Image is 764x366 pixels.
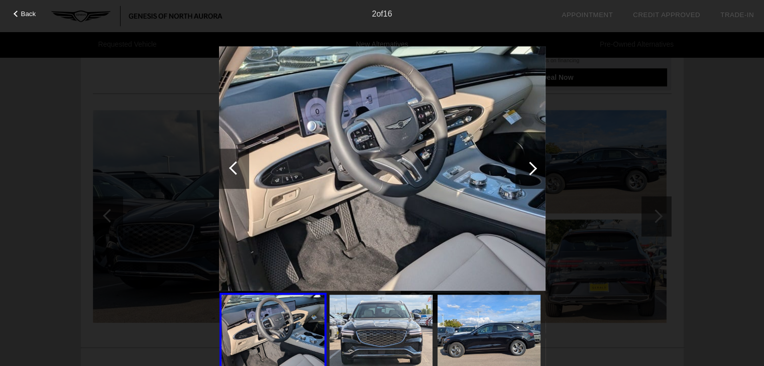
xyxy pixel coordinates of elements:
[562,11,613,19] a: Appointment
[633,11,700,19] a: Credit Approved
[720,11,754,19] a: Trade-In
[21,10,36,18] span: Back
[383,10,392,18] span: 16
[219,46,545,291] img: New-2026-Genesis-GV70-25TAdvanced-ID28976344199-aHR0cDovL2ltYWdlcy51bml0c2ludmVudG9yeS5jb20vdXBsb...
[372,10,376,18] span: 2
